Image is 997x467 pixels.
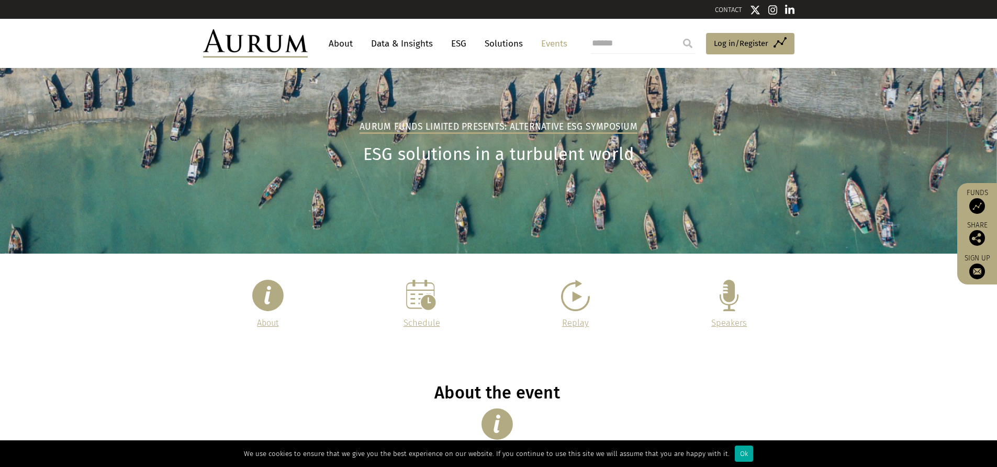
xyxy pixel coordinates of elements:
[706,33,794,55] a: Log in/Register
[536,34,567,53] a: Events
[750,5,760,15] img: Twitter icon
[785,5,794,15] img: Linkedin icon
[360,121,637,134] h2: Aurum Funds Limited Presents: Alternative ESG Symposium
[323,34,358,53] a: About
[969,264,985,279] img: Sign up to our newsletter
[446,34,472,53] a: ESG
[735,446,753,462] div: Ok
[962,254,992,279] a: Sign up
[203,29,308,58] img: Aurum
[714,37,768,50] span: Log in/Register
[479,34,528,53] a: Solutions
[366,34,438,53] a: Data & Insights
[962,222,992,246] div: Share
[562,318,589,328] a: Replay
[715,6,742,14] a: CONTACT
[677,33,698,54] input: Submit
[962,188,992,214] a: Funds
[257,318,278,328] a: About
[404,318,440,328] a: Schedule
[969,230,985,246] img: Share this post
[768,5,778,15] img: Instagram icon
[969,198,985,214] img: Access Funds
[203,383,792,403] h1: About the event
[711,318,747,328] a: Speakers
[203,144,794,165] h1: ESG solutions in a turbulent world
